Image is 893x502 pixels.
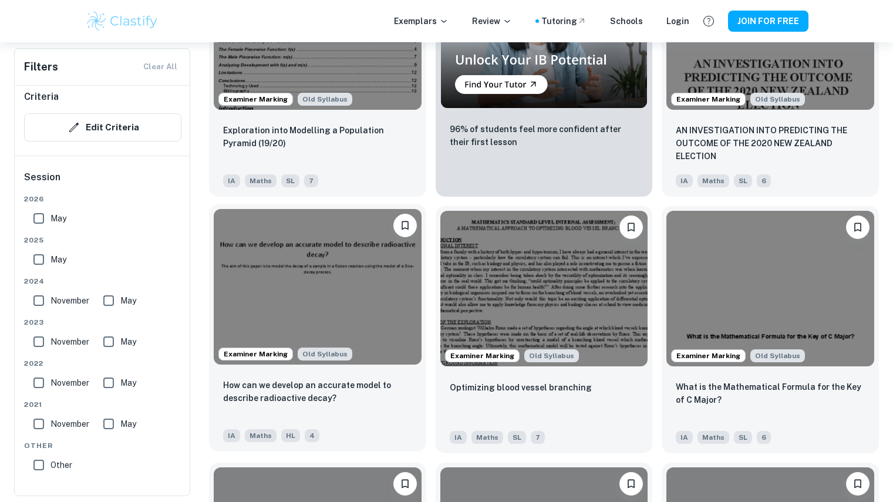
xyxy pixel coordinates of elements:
[446,351,519,361] span: Examiner Marking
[697,431,729,444] span: Maths
[24,399,181,410] span: 2021
[50,294,89,307] span: November
[50,376,89,389] span: November
[245,429,277,442] span: Maths
[472,15,512,28] p: Review
[24,235,181,245] span: 2025
[697,174,729,187] span: Maths
[750,349,805,362] div: Although this IA is written for the old math syllabus (last exam in November 2020), the current I...
[245,174,277,187] span: Maths
[298,348,352,361] span: Old Syllabus
[24,317,181,328] span: 2023
[524,349,579,362] span: Old Syllabus
[757,174,771,187] span: 6
[666,211,874,366] img: Maths IA example thumbnail: What is the Mathematical Formula for the
[209,206,426,453] a: Examiner MarkingAlthough this IA is written for the old math syllabus (last exam in November 2020...
[750,93,805,106] span: Old Syllabus
[120,335,136,348] span: May
[24,358,181,369] span: 2022
[50,335,89,348] span: November
[298,93,352,106] div: Although this IA is written for the old math syllabus (last exam in November 2020), the current I...
[393,214,417,237] button: Please log in to bookmark exemplars
[541,15,587,28] a: Tutoring
[24,440,181,451] span: Other
[508,431,526,444] span: SL
[436,206,653,453] a: Examiner MarkingAlthough this IA is written for the old math syllabus (last exam in November 2020...
[393,472,417,496] button: Please log in to bookmark exemplars
[524,349,579,362] div: Although this IA is written for the old math syllabus (last exam in November 2020), the current I...
[750,93,805,106] div: Although this IA is written for the old math syllabus (last exam in November 2020), the current I...
[50,253,66,266] span: May
[531,431,545,444] span: 7
[619,472,643,496] button: Please log in to bookmark exemplars
[298,93,352,106] span: Old Syllabus
[757,431,771,444] span: 6
[219,94,292,105] span: Examiner Marking
[676,431,693,444] span: IA
[120,294,136,307] span: May
[394,15,449,28] p: Exemplars
[50,417,89,430] span: November
[305,429,319,442] span: 4
[676,174,693,187] span: IA
[610,15,643,28] a: Schools
[734,431,752,444] span: SL
[672,94,745,105] span: Examiner Marking
[666,15,689,28] a: Login
[440,211,648,366] img: Maths IA example thumbnail: Optimizing blood vessel branching
[120,376,136,389] span: May
[281,429,300,442] span: HL
[24,194,181,204] span: 2026
[734,174,752,187] span: SL
[676,380,865,406] p: What is the Mathematical Formula for the Key of C Major?
[450,381,592,394] p: Optimizing blood vessel branching
[120,417,136,430] span: May
[846,215,870,239] button: Please log in to bookmark exemplars
[450,123,639,149] p: 96% of students feel more confident after their first lesson
[24,113,181,141] button: Edit Criteria
[24,170,181,194] h6: Session
[50,212,66,225] span: May
[304,174,318,187] span: 7
[662,206,879,453] a: Examiner MarkingAlthough this IA is written for the old math syllabus (last exam in November 2020...
[214,209,422,365] img: Maths IA example thumbnail: How can we develop an accurate model to
[24,90,59,104] h6: Criteria
[846,472,870,496] button: Please log in to bookmark exemplars
[223,124,412,150] p: Exploration into Modelling a Population Pyramid (19/20)
[281,174,299,187] span: SL
[223,379,412,405] p: How can we develop an accurate model to describe radioactive decay?
[24,276,181,287] span: 2024
[223,429,240,442] span: IA
[699,11,719,31] button: Help and Feedback
[50,459,72,471] span: Other
[219,349,292,359] span: Examiner Marking
[619,215,643,239] button: Please log in to bookmark exemplars
[728,11,808,32] button: JOIN FOR FREE
[298,348,352,361] div: Although this IA is written for the old math syllabus (last exam in November 2020), the current I...
[672,351,745,361] span: Examiner Marking
[24,59,58,75] h6: Filters
[85,9,160,33] img: Clastify logo
[450,431,467,444] span: IA
[750,349,805,362] span: Old Syllabus
[676,124,865,163] p: AN INVESTIGATION INTO PREDICTING THE OUTCOME OF THE 2020 NEW ZEALAND ELECTION
[223,174,240,187] span: IA
[471,431,503,444] span: Maths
